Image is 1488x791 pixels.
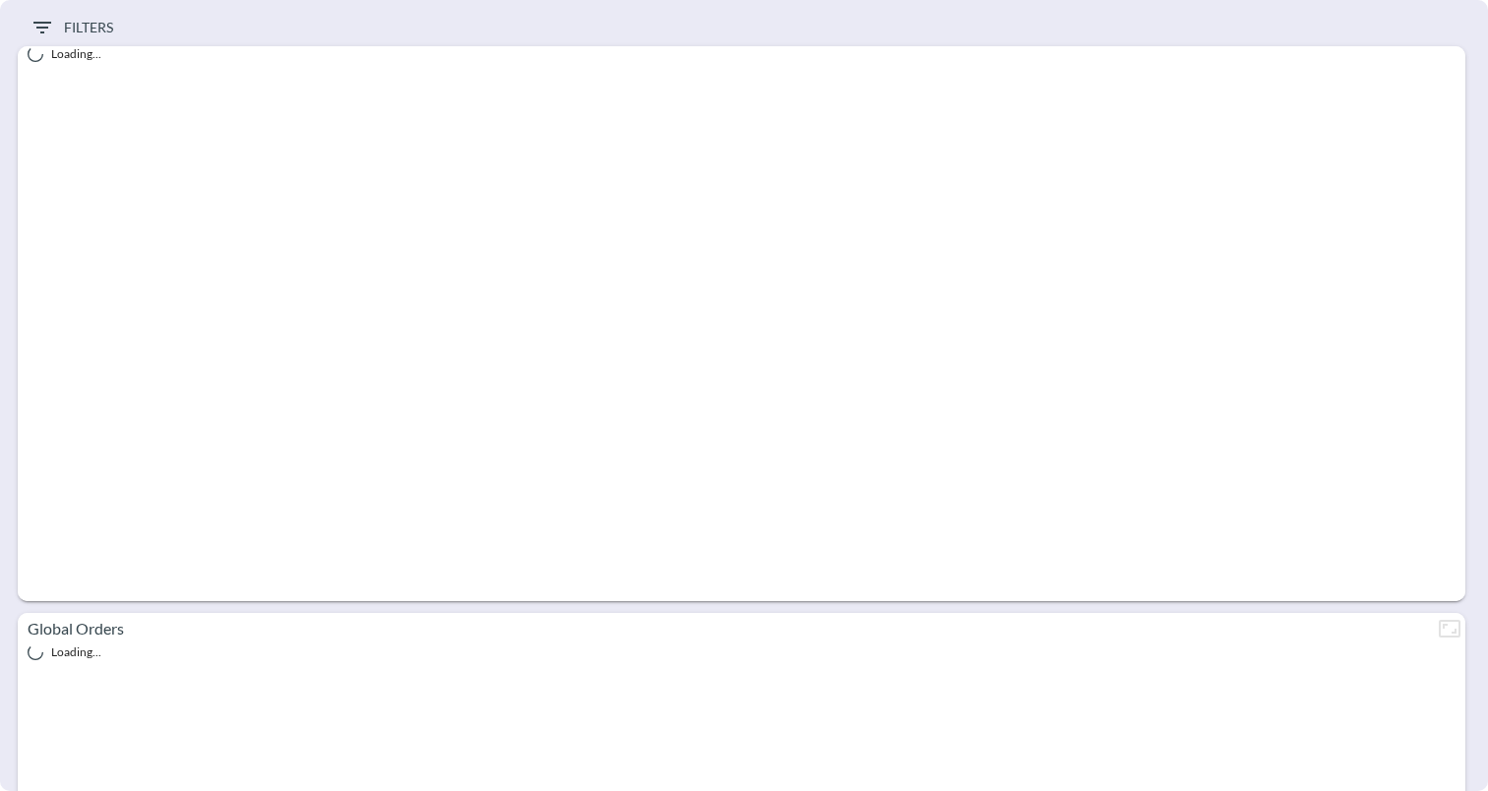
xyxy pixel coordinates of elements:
[1434,613,1465,644] button: Fullscreen
[31,16,113,40] span: Filters
[18,617,1434,640] p: Global Orders
[23,10,121,46] button: Filters
[28,46,1456,62] div: Loading...
[28,644,1456,660] div: Loading...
